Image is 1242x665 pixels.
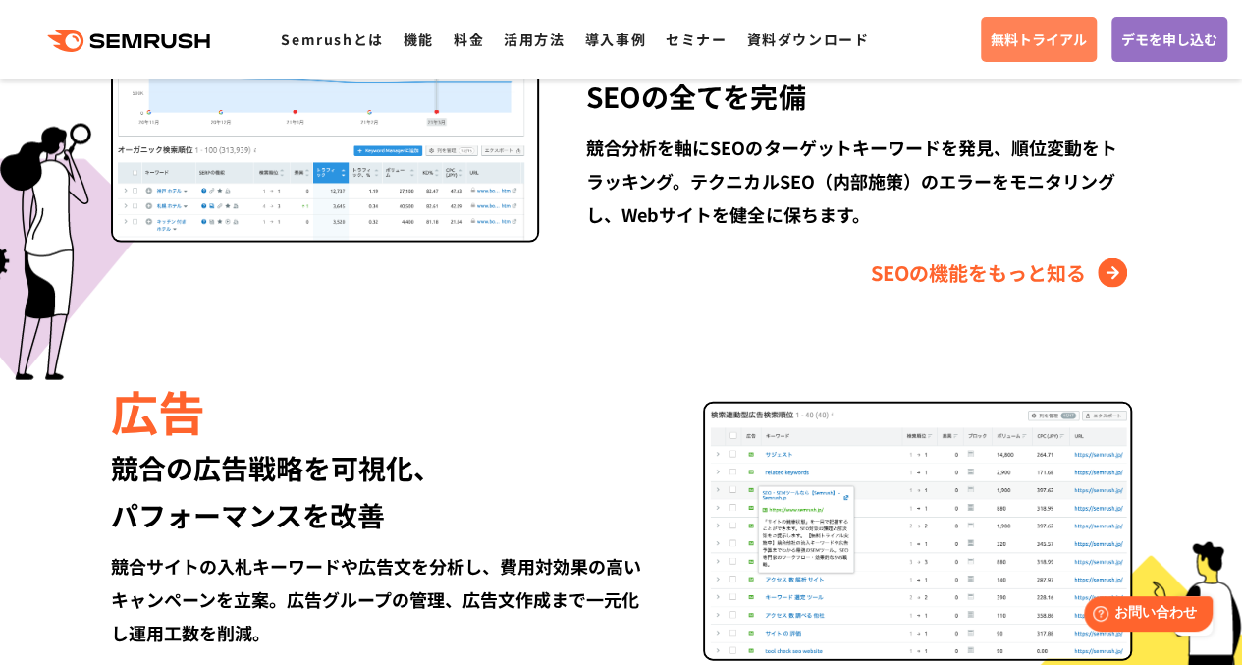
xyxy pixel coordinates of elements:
div: 広告 [111,377,656,444]
span: 無料トライアル [991,28,1087,50]
a: SEOの機能をもっと知る [871,257,1132,289]
div: 競合の広告戦略を可視化、 パフォーマンスを改善 [111,444,656,538]
a: Semrushとは [281,29,383,49]
a: 料金 [454,29,484,49]
span: デモを申し込む [1121,28,1217,50]
a: 機能 [404,29,434,49]
a: 導入事例 [585,29,646,49]
a: セミナー [666,29,727,49]
div: 競合分析を軸にSEOのターゲットキーワードを発見、順位変動をトラッキング。テクニカルSEO（内部施策）のエラーをモニタリングし、Webサイトを健全に保ちます。 [586,131,1131,231]
a: 資料ダウンロード [746,29,869,49]
a: デモを申し込む [1111,17,1227,62]
a: 無料トライアル [981,17,1097,62]
div: 競合サイトの入札キーワードや広告文を分析し、費用対効果の高いキャンペーンを立案。広告グループの管理、広告文作成まで一元化し運用工数を削減。 [111,549,656,649]
iframe: Help widget launcher [1067,588,1220,643]
a: 活用方法 [504,29,565,49]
